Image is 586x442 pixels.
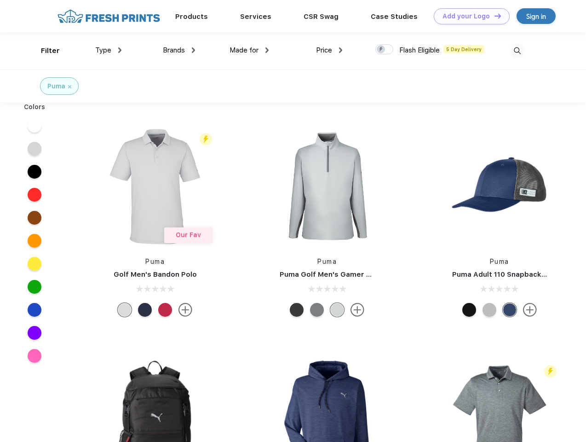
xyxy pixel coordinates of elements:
[503,303,517,317] div: Peacoat with Qut Shd
[317,258,337,265] a: Puma
[544,365,557,378] img: flash_active_toggle.svg
[114,270,197,279] a: Golf Men's Bandon Polo
[118,303,132,317] div: High Rise
[118,47,121,53] img: dropdown.png
[490,258,509,265] a: Puma
[350,303,364,317] img: more.svg
[304,12,339,21] a: CSR Swag
[510,43,525,58] img: desktop_search.svg
[330,303,344,317] div: High Rise
[145,258,165,265] a: Puma
[158,303,172,317] div: Ski Patrol
[280,270,425,279] a: Puma Golf Men's Gamer Golf Quarter-Zip
[462,303,476,317] div: Pma Blk with Pma Blk
[240,12,271,21] a: Services
[95,46,111,54] span: Type
[523,303,537,317] img: more.svg
[68,85,71,88] img: filter_cancel.svg
[494,13,501,18] img: DT
[178,303,192,317] img: more.svg
[94,125,216,248] img: func=resize&h=266
[265,47,269,53] img: dropdown.png
[438,125,561,248] img: func=resize&h=266
[339,47,342,53] img: dropdown.png
[41,46,60,56] div: Filter
[138,303,152,317] div: Navy Blazer
[399,46,440,54] span: Flash Eligible
[442,12,490,20] div: Add your Logo
[192,47,195,53] img: dropdown.png
[526,11,546,22] div: Sign in
[483,303,496,317] div: Quarry with Brt Whit
[443,45,484,53] span: 5 Day Delivery
[200,133,212,145] img: flash_active_toggle.svg
[310,303,324,317] div: Quiet Shade
[47,81,65,91] div: Puma
[163,46,185,54] span: Brands
[230,46,259,54] span: Made for
[517,8,556,24] a: Sign in
[17,102,52,112] div: Colors
[266,125,388,248] img: func=resize&h=266
[175,12,208,21] a: Products
[290,303,304,317] div: Puma Black
[316,46,332,54] span: Price
[176,231,201,238] span: Our Fav
[55,8,163,24] img: fo%20logo%202.webp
